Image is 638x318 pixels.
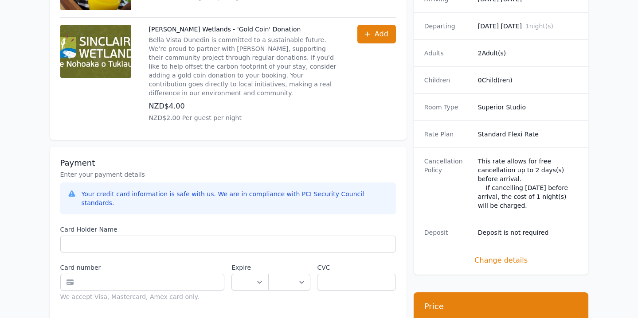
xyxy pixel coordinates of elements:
[60,25,131,78] img: Sinclair Wetlands - 'Gold Coin' Donation
[82,190,389,207] div: Your credit card information is safe with us. We are in compliance with PCI Security Council stan...
[424,228,471,237] dt: Deposit
[149,25,340,34] p: [PERSON_NAME] Wetlands - 'Gold Coin' Donation
[478,49,578,58] dd: 2 Adult(s)
[60,170,396,179] p: Enter your payment details
[478,130,578,139] dd: Standard Flexi Rate
[424,103,471,112] dt: Room Type
[60,158,396,168] h3: Payment
[424,22,471,31] dt: Departing
[60,225,396,234] label: Card Holder Name
[478,76,578,85] dd: 0 Child(ren)
[149,35,340,97] p: Bella Vista Dunedin is committed to a sustainable future. We’re proud to partner with [PERSON_NAM...
[149,101,340,112] p: NZD$4.00
[424,255,578,266] span: Change details
[317,263,395,272] label: CVC
[478,103,578,112] dd: Superior Studio
[478,228,578,237] dd: Deposit is not required
[424,76,471,85] dt: Children
[424,157,471,210] dt: Cancellation Policy
[60,263,225,272] label: Card number
[424,301,578,312] h3: Price
[149,113,340,122] p: NZD$2.00 Per guest per night
[375,29,388,39] span: Add
[268,263,310,272] label: .
[478,22,578,31] dd: [DATE] [DATE]
[424,49,471,58] dt: Adults
[60,292,225,301] div: We accept Visa, Mastercard, Amex card only.
[525,23,553,30] span: 1 night(s)
[231,263,268,272] label: Expire
[424,130,471,139] dt: Rate Plan
[478,157,578,210] div: This rate allows for free cancellation up to 2 days(s) before arrival. If cancelling [DATE] befor...
[357,25,396,43] button: Add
